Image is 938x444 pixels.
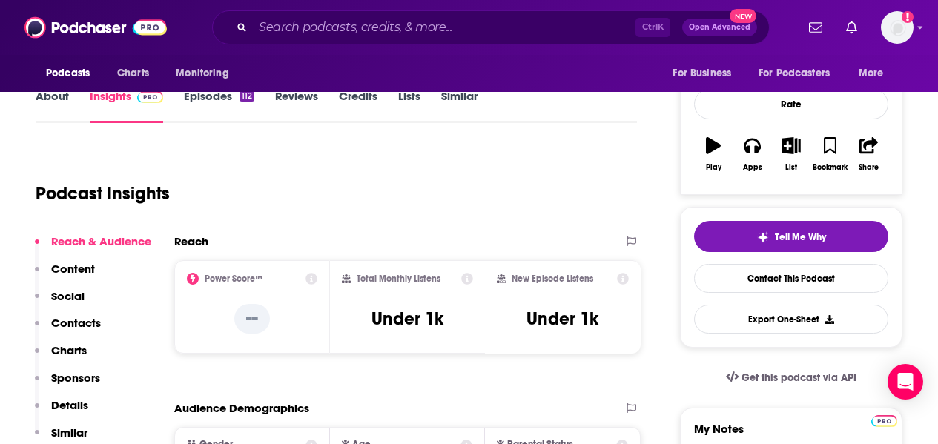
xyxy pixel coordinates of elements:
p: Content [51,262,95,276]
button: Content [35,262,95,289]
span: For Business [673,63,731,84]
button: Export One-Sheet [694,305,888,334]
p: Social [51,289,85,303]
button: Reach & Audience [35,234,151,262]
p: -- [234,304,270,334]
p: Similar [51,425,87,440]
p: Contacts [51,316,101,330]
h2: Reach [174,234,208,248]
a: Credits [339,89,377,123]
span: Logged in as ABolliger [881,11,914,44]
p: Charts [51,343,87,357]
button: open menu [662,59,750,87]
a: Get this podcast via API [714,359,868,396]
button: open menu [165,59,248,87]
a: Reviews [275,89,318,123]
a: Lists [398,89,420,123]
svg: Add a profile image [902,11,914,23]
span: Monitoring [176,63,228,84]
a: About [36,89,69,123]
button: Social [35,289,85,317]
span: Open Advanced [689,24,750,31]
h1: Podcast Insights [36,182,170,205]
button: Show profile menu [881,11,914,44]
button: Play [694,127,733,181]
a: Similar [441,89,478,123]
div: Search podcasts, credits, & more... [212,10,770,44]
h2: Total Monthly Listens [357,274,440,284]
button: Sponsors [35,371,100,398]
h2: Audience Demographics [174,401,309,415]
span: Tell Me Why [775,231,826,243]
button: Open AdvancedNew [682,19,757,36]
h2: Power Score™ [205,274,262,284]
input: Search podcasts, credits, & more... [253,16,635,39]
a: InsightsPodchaser Pro [90,89,163,123]
h3: Under 1k [371,308,443,330]
div: Bookmark [813,163,848,172]
a: Contact This Podcast [694,264,888,293]
a: Show notifications dropdown [803,15,828,40]
button: open menu [848,59,902,87]
span: New [730,9,756,23]
div: 112 [240,91,254,102]
p: Details [51,398,88,412]
a: Episodes112 [184,89,254,123]
button: Contacts [35,316,101,343]
div: Share [859,163,879,172]
button: Share [850,127,888,181]
button: open menu [36,59,109,87]
button: Bookmark [810,127,849,181]
span: For Podcasters [759,63,830,84]
img: User Profile [881,11,914,44]
div: Apps [743,163,762,172]
button: tell me why sparkleTell Me Why [694,221,888,252]
a: Charts [108,59,158,87]
span: Charts [117,63,149,84]
span: Podcasts [46,63,90,84]
h2: New Episode Listens [512,274,593,284]
img: Podchaser - Follow, Share and Rate Podcasts [24,13,167,42]
button: Details [35,398,88,425]
button: List [772,127,810,181]
img: Podchaser Pro [137,91,163,103]
div: Open Intercom Messenger [888,364,923,400]
div: Rate [694,89,888,119]
button: Charts [35,343,87,371]
div: Play [706,163,721,172]
p: Reach & Audience [51,234,151,248]
button: Apps [733,127,771,181]
span: Ctrl K [635,18,670,37]
span: Get this podcast via API [742,371,856,384]
img: Podchaser Pro [871,415,897,427]
a: Show notifications dropdown [840,15,863,40]
img: tell me why sparkle [757,231,769,243]
span: More [859,63,884,84]
button: open menu [749,59,851,87]
h3: Under 1k [526,308,598,330]
a: Pro website [871,413,897,427]
div: List [785,163,797,172]
p: Sponsors [51,371,100,385]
